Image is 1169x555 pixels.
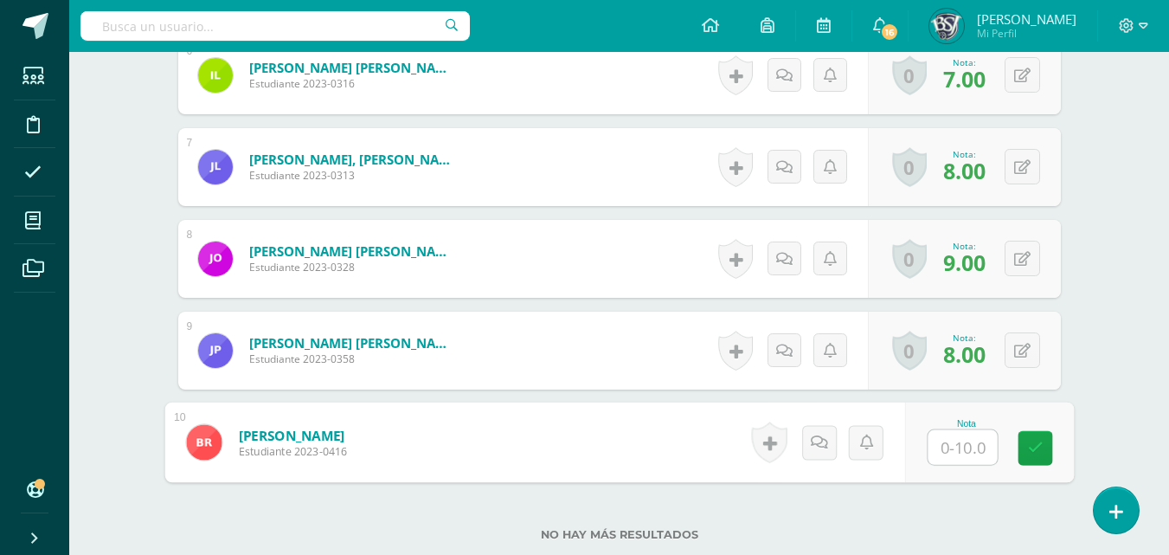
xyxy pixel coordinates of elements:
[943,248,986,277] span: 9.00
[249,260,457,274] span: Estudiante 2023-0328
[929,9,964,43] img: 92f9e14468566f89e5818136acd33899.png
[249,352,457,366] span: Estudiante 2023-0358
[977,10,1076,28] span: [PERSON_NAME]
[943,156,986,185] span: 8.00
[198,242,233,276] img: 061cea27061ac41fc80eab35261d93e7.png
[943,64,986,94] span: 7.00
[249,242,457,260] a: [PERSON_NAME] [PERSON_NAME]
[943,56,986,68] div: Nota:
[178,528,1061,541] label: No hay más resultados
[186,424,222,460] img: c9cbfd0810b5b14aeda9853af7d8db1b.png
[943,148,986,160] div: Nota:
[943,339,986,369] span: 8.00
[892,147,927,187] a: 0
[892,55,927,95] a: 0
[238,426,347,444] a: [PERSON_NAME]
[249,59,457,76] a: [PERSON_NAME] [PERSON_NAME]
[249,334,457,352] a: [PERSON_NAME] [PERSON_NAME]
[80,11,470,41] input: Busca un usuario...
[927,419,1005,429] div: Nota
[943,332,986,344] div: Nota:
[943,240,986,252] div: Nota:
[238,444,347,460] span: Estudiante 2023-0416
[249,76,457,91] span: Estudiante 2023-0316
[977,26,1076,41] span: Mi Perfil
[880,23,899,42] span: 16
[928,430,997,465] input: 0-10.0
[249,168,457,183] span: Estudiante 2023-0313
[198,333,233,368] img: 6996fa77f385d7c563b44ef1dba8aa09.png
[198,58,233,93] img: e777a03d6c53b7af800ef628820c84f0.png
[249,151,457,168] a: [PERSON_NAME], [PERSON_NAME]
[198,150,233,184] img: 7e8e154f6f80edb5f8390ceb9ee4031c.png
[892,331,927,371] a: 0
[892,239,927,279] a: 0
